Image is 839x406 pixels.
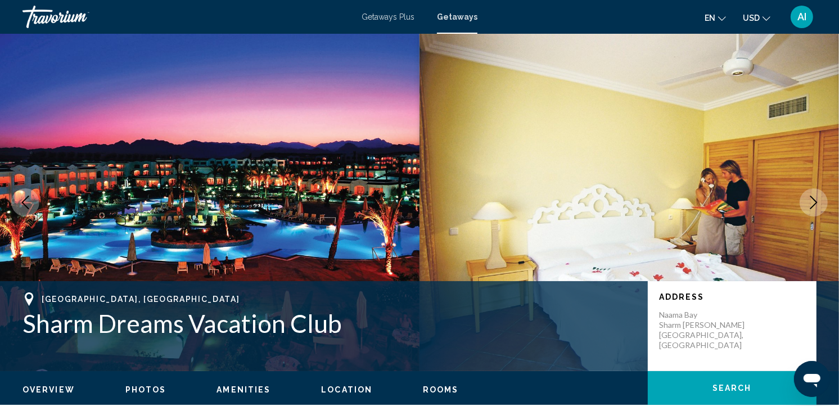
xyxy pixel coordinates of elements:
[743,13,760,22] span: USD
[11,188,39,216] button: Previous image
[800,188,828,216] button: Next image
[125,385,166,395] button: Photos
[423,385,459,395] button: Rooms
[42,295,240,304] span: [GEOGRAPHIC_DATA], [GEOGRAPHIC_DATA]
[362,12,414,21] a: Getaways Plus
[22,309,637,338] h1: Sharm Dreams Vacation Club
[22,385,75,395] button: Overview
[22,6,350,28] a: Travorium
[743,10,770,26] button: Change currency
[321,385,372,394] span: Location
[216,385,270,394] span: Amenities
[437,12,477,21] a: Getaways
[659,310,749,350] p: Naama Bay Sharm [PERSON_NAME] [GEOGRAPHIC_DATA], [GEOGRAPHIC_DATA]
[423,385,459,394] span: Rooms
[794,361,830,397] iframe: Кнопка запуска окна обмена сообщениями
[216,385,270,395] button: Amenities
[712,384,752,393] span: Search
[797,11,806,22] span: AI
[705,13,715,22] span: en
[787,5,817,29] button: User Menu
[321,385,372,395] button: Location
[22,385,75,394] span: Overview
[705,10,726,26] button: Change language
[648,371,817,405] button: Search
[659,292,805,301] p: Address
[125,385,166,394] span: Photos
